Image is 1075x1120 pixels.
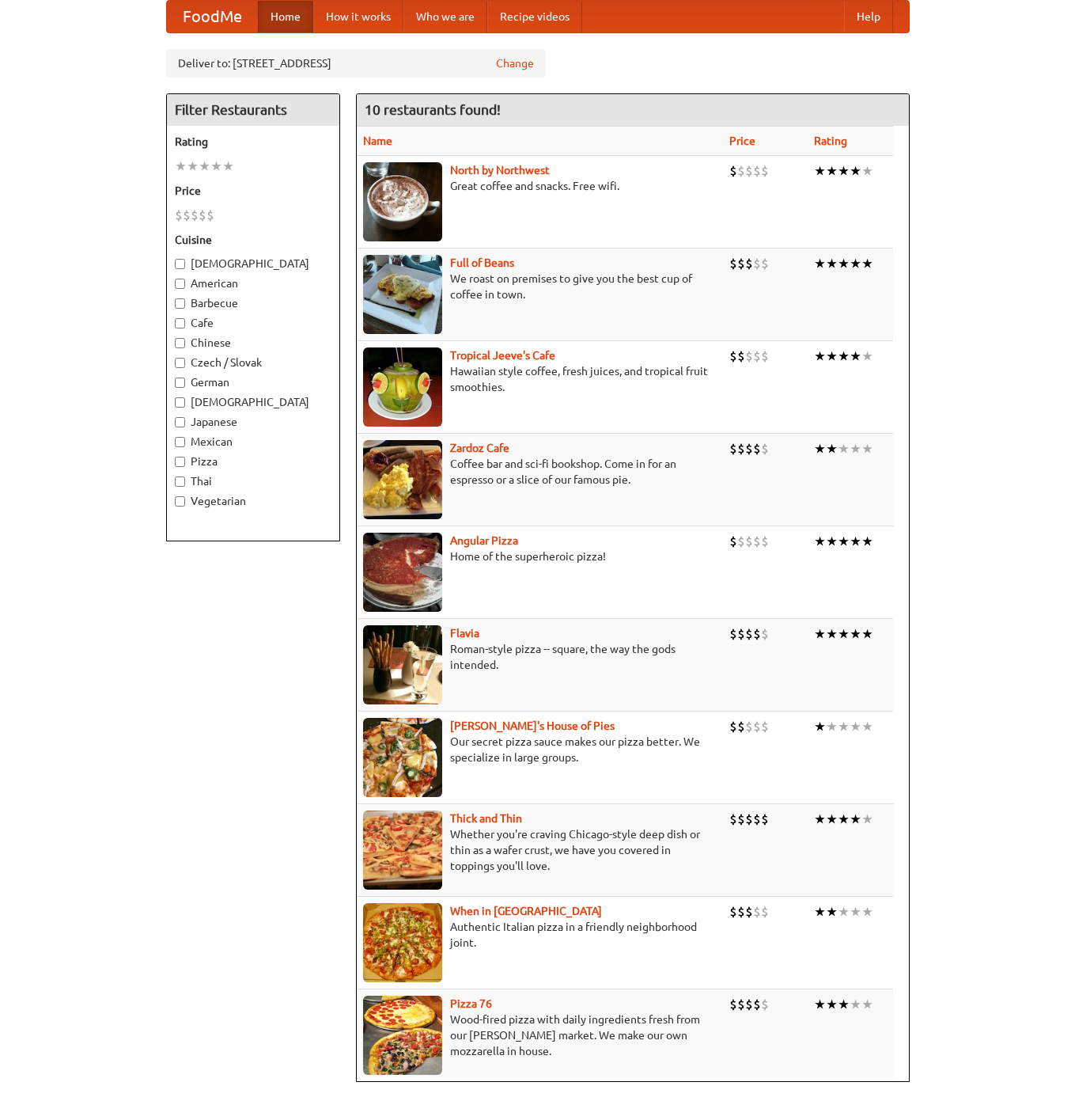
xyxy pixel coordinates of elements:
li: $ [753,255,761,272]
li: ★ [826,162,838,180]
li: $ [761,347,769,365]
li: $ [737,255,745,272]
a: Zardoz Cafe [450,442,509,454]
li: $ [737,811,745,828]
li: $ [745,347,753,365]
li: $ [745,440,753,457]
img: zardoz.jpg [363,440,442,519]
a: Thick and Thin [450,812,522,825]
a: North by Northwest [450,164,550,177]
li: $ [753,625,761,643]
input: Chinese [175,338,185,348]
li: $ [761,903,769,921]
p: Great coffee and snacks. Free wifi. [363,178,717,194]
input: German [175,378,185,388]
li: $ [175,207,183,224]
img: wheninrome.jpg [363,903,442,982]
li: ★ [838,347,850,365]
li: ★ [850,255,861,272]
input: Cafe [175,318,185,328]
li: ★ [850,347,861,365]
a: Rating [814,135,847,147]
p: Home of the superheroic pizza! [363,549,717,564]
li: $ [729,903,737,921]
li: $ [745,811,753,828]
ng-pluralize: 10 restaurants found! [365,102,501,117]
input: Czech / Slovak [175,358,185,368]
a: Tropical Jeeve's Cafe [450,349,555,362]
input: Barbecue [175,298,185,309]
a: Who we are [403,1,487,32]
li: ★ [814,347,826,365]
li: ★ [850,811,861,828]
li: $ [753,347,761,365]
li: ★ [175,158,187,175]
li: ★ [838,162,850,180]
h5: Cuisine [175,232,331,248]
p: Hawaiian style coffee, fresh juices, and tropical fruit smoothies. [363,363,717,395]
label: Cafe [175,315,331,331]
a: Home [258,1,313,32]
li: ★ [222,158,234,175]
input: Japanese [175,417,185,427]
li: ★ [861,811,873,828]
li: ★ [826,347,838,365]
label: Chinese [175,335,331,351]
a: Price [729,135,755,147]
li: ★ [826,996,838,1013]
li: ★ [826,625,838,643]
input: Mexican [175,437,185,447]
a: Pizza 76 [450,997,492,1010]
li: ★ [861,996,873,1013]
li: ★ [826,533,838,550]
a: FoodMe [167,1,258,32]
li: $ [753,162,761,180]
li: ★ [814,718,826,735]
div: Deliver to: [STREET_ADDRESS] [166,49,546,78]
li: ★ [850,996,861,1013]
li: ★ [850,903,861,921]
li: $ [199,207,206,224]
li: $ [737,347,745,365]
li: $ [737,625,745,643]
b: When in [GEOGRAPHIC_DATA] [450,905,602,917]
li: $ [206,207,214,224]
input: [DEMOGRAPHIC_DATA] [175,397,185,408]
li: $ [745,903,753,921]
label: [DEMOGRAPHIC_DATA] [175,256,331,271]
li: ★ [187,158,199,175]
img: jeeves.jpg [363,347,442,427]
li: $ [745,718,753,735]
li: $ [761,996,769,1013]
li: ★ [850,440,861,457]
img: angular.jpg [363,533,442,612]
li: $ [753,718,761,735]
li: $ [753,533,761,550]
li: ★ [850,718,861,735]
li: $ [729,996,737,1013]
li: $ [737,903,745,921]
a: Flavia [450,627,479,640]
label: Japanese [175,414,331,430]
label: Czech / Slovak [175,355,331,370]
li: $ [753,903,761,921]
a: Change [496,55,534,71]
li: $ [737,533,745,550]
li: $ [761,718,769,735]
img: flavia.jpg [363,625,442,704]
li: $ [737,162,745,180]
li: $ [729,533,737,550]
li: ★ [838,533,850,550]
li: $ [729,440,737,457]
label: German [175,374,331,390]
label: Vegetarian [175,493,331,509]
li: ★ [814,811,826,828]
img: luigis.jpg [363,718,442,797]
a: How it works [313,1,403,32]
li: ★ [826,440,838,457]
label: Mexican [175,434,331,450]
li: ★ [861,625,873,643]
li: $ [183,207,191,224]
